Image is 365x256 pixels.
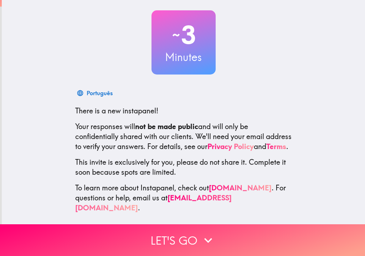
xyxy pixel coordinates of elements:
[171,24,181,46] span: ~
[207,142,254,151] a: Privacy Policy
[135,122,198,131] b: not be made public
[151,50,216,65] h3: Minutes
[209,183,272,192] a: [DOMAIN_NAME]
[75,157,292,177] p: This invite is exclusively for you, please do not share it. Complete it soon because spots are li...
[75,106,158,115] span: There is a new instapanel!
[87,88,113,98] div: Português
[75,122,292,152] p: Your responses will and will only be confidentially shared with our clients. We'll need your emai...
[266,142,286,151] a: Terms
[75,183,292,213] p: To learn more about Instapanel, check out . For questions or help, email us at .
[75,86,115,100] button: Português
[75,193,232,212] a: [EMAIL_ADDRESS][DOMAIN_NAME]
[151,20,216,50] h2: 3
